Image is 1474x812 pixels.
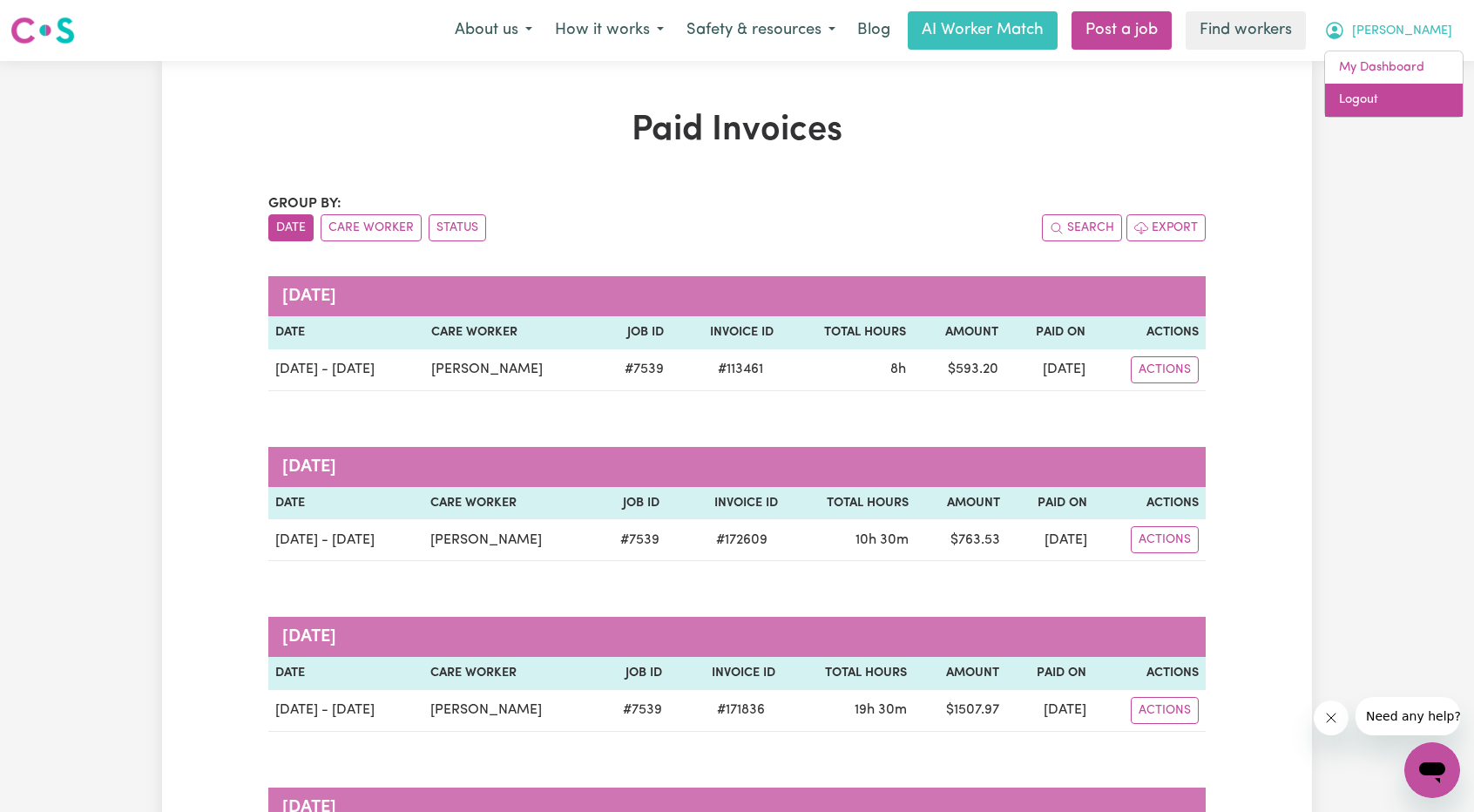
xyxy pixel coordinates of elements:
td: [PERSON_NAME] [424,349,597,391]
th: Paid On [1005,316,1093,349]
a: Blog [847,11,901,50]
button: Actions [1131,526,1199,553]
h1: Paid Invoices [268,110,1206,152]
a: Logout [1325,84,1463,117]
th: Paid On [1007,487,1094,520]
th: Date [268,316,424,349]
span: Need any help? [10,12,105,26]
td: $ 763.53 [916,519,1007,561]
th: Care Worker [424,316,597,349]
th: Actions [1094,487,1206,520]
th: Total Hours [782,657,914,690]
div: My Account [1324,51,1464,118]
caption: [DATE] [268,276,1206,316]
a: Careseekers logo [10,10,75,51]
td: # 7539 [597,349,670,391]
button: Actions [1131,697,1199,724]
td: [DATE] - [DATE] [268,519,423,561]
iframe: Button to launch messaging window [1404,742,1460,798]
span: Group by: [268,197,341,211]
button: About us [443,12,544,49]
th: Job ID [596,657,669,690]
button: Actions [1131,356,1199,383]
span: 8 hours [890,362,906,376]
th: Invoice ID [671,316,781,349]
th: Total Hours [785,487,916,520]
td: [PERSON_NAME] [423,690,596,732]
td: # 7539 [596,690,669,732]
th: Amount [913,316,1005,349]
td: [DATE] - [DATE] [268,690,423,732]
td: [DATE] - [DATE] [268,349,424,391]
span: # 113461 [707,359,774,380]
caption: [DATE] [268,617,1206,657]
caption: [DATE] [268,447,1206,487]
td: [DATE] [1006,690,1093,732]
button: How it works [544,12,675,49]
th: Job ID [597,316,670,349]
td: [PERSON_NAME] [423,519,595,561]
th: Actions [1093,657,1206,690]
button: Search [1042,214,1122,241]
a: My Dashboard [1325,51,1463,85]
a: Find workers [1186,11,1306,50]
button: sort invoices by date [268,214,314,241]
th: Date [268,487,423,520]
button: Safety & resources [675,12,847,49]
th: Amount [916,487,1007,520]
a: AI Worker Match [908,11,1058,50]
td: [DATE] [1007,519,1094,561]
th: Care Worker [423,487,595,520]
iframe: Message from company [1356,697,1460,735]
a: Post a job [1072,11,1172,50]
span: # 171836 [707,700,775,721]
td: # 7539 [594,519,666,561]
th: Invoice ID [669,657,782,690]
th: Job ID [594,487,666,520]
th: Invoice ID [666,487,784,520]
button: Export [1126,214,1206,241]
button: sort invoices by paid status [429,214,486,241]
td: [DATE] [1005,349,1093,391]
span: [PERSON_NAME] [1352,22,1452,41]
th: Paid On [1006,657,1093,690]
img: Careseekers logo [10,15,75,46]
th: Total Hours [781,316,913,349]
button: sort invoices by care worker [321,214,422,241]
span: 19 hours 30 minutes [855,703,907,717]
span: # 172609 [706,530,778,551]
th: Actions [1092,316,1206,349]
button: My Account [1313,12,1464,49]
th: Amount [914,657,1006,690]
span: 10 hours 30 minutes [855,533,909,547]
td: $ 1507.97 [914,690,1006,732]
th: Care Worker [423,657,596,690]
iframe: Close message [1314,700,1349,735]
td: $ 593.20 [913,349,1005,391]
th: Date [268,657,423,690]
